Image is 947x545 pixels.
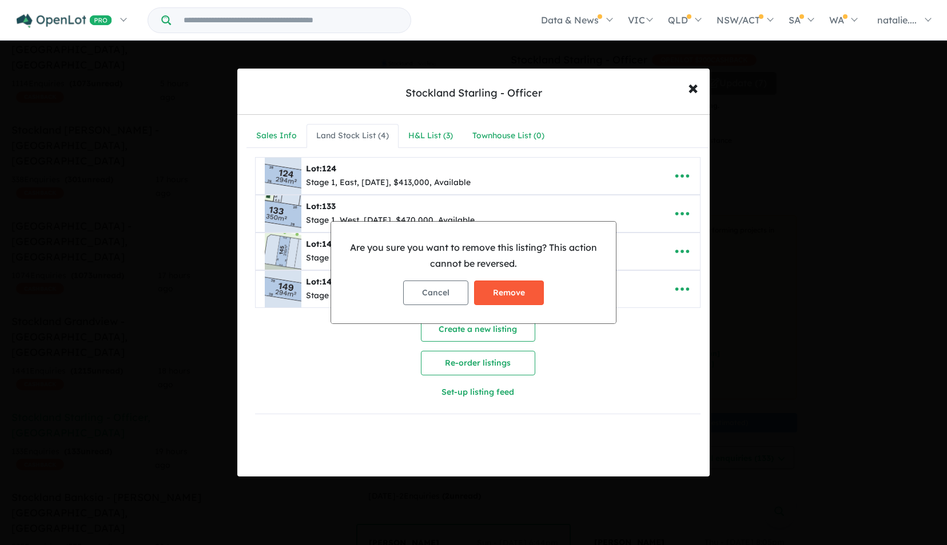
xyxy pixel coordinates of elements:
[340,240,607,271] p: Are you sure you want to remove this listing? This action cannot be reversed.
[403,280,468,305] button: Cancel
[877,14,917,26] span: natalie....
[474,280,544,305] button: Remove
[17,14,112,28] img: Openlot PRO Logo White
[173,8,408,33] input: Try estate name, suburb, builder or developer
